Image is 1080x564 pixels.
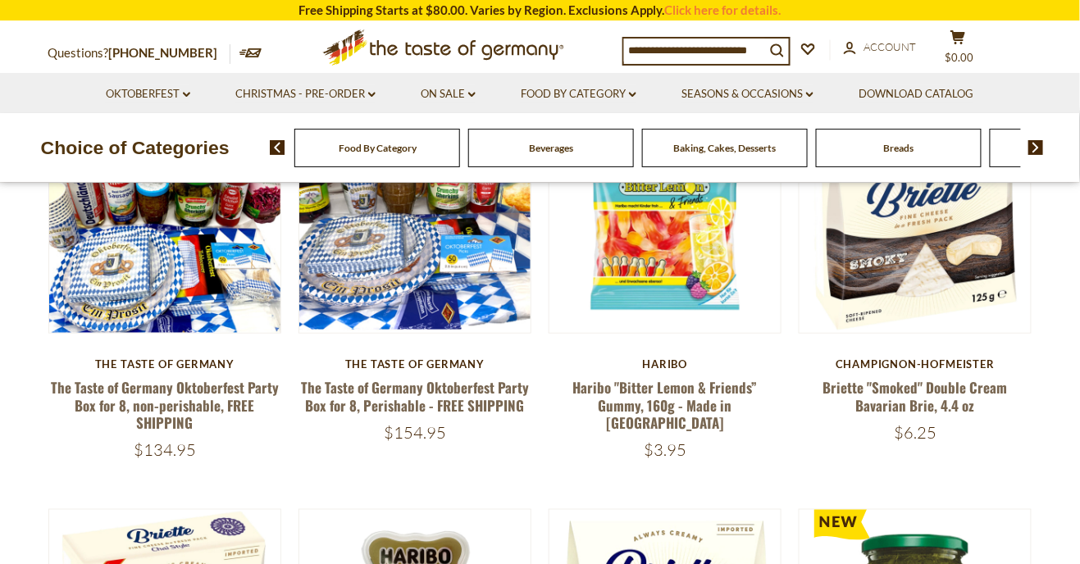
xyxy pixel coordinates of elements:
p: Questions? [48,43,230,64]
a: On Sale [421,85,476,103]
a: Beverages [529,142,573,154]
img: The Taste of Germany Oktoberfest Party Box for 8, Perishable - FREE SHIPPING [299,101,531,333]
span: $154.95 [384,422,446,443]
a: The Taste of Germany Oktoberfest Party Box for 8, Perishable - FREE SHIPPING [301,377,529,415]
div: The Taste of Germany [298,357,532,371]
a: Briette "Smoked" Double Cream Bavarian Brie, 4.4 oz [823,377,1008,415]
a: The Taste of Germany Oktoberfest Party Box for 8, non-perishable, FREE SHIPPING [51,377,279,433]
img: The Taste of Germany Oktoberfest Party Box for 8, non-perishable, FREE SHIPPING [49,101,281,333]
a: Christmas - PRE-ORDER [235,85,376,103]
div: Champignon-Hofmeister [799,357,1032,371]
a: Food By Category [521,85,636,103]
div: Haribo [549,357,782,371]
span: $0.00 [946,51,974,64]
span: $3.95 [644,439,686,460]
div: The Taste of Germany [48,357,282,371]
a: Breads [884,142,914,154]
span: $6.25 [894,422,936,443]
a: Account [844,39,917,57]
img: Haribo "Bitter Lemon & Friends” Gummy, 160g - Made in Germany [549,101,782,333]
a: Food By Category [339,142,417,154]
img: previous arrow [270,140,285,155]
a: Click here for details. [665,2,782,17]
button: $0.00 [934,30,983,70]
img: next arrow [1028,140,1044,155]
a: Baking, Cakes, Desserts [674,142,777,154]
a: Oktoberfest [106,85,190,103]
a: Seasons & Occasions [681,85,813,103]
span: $134.95 [134,439,196,460]
a: [PHONE_NUMBER] [109,45,218,60]
a: Download Catalog [859,85,973,103]
a: Haribo "Bitter Lemon & Friends” Gummy, 160g - Made in [GEOGRAPHIC_DATA] [573,377,758,433]
span: Account [864,40,917,53]
img: Briette "Smoked" Double Cream Bavarian Brie, 4.4 oz [800,101,1032,333]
